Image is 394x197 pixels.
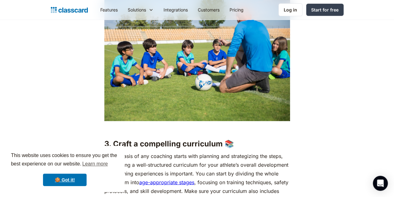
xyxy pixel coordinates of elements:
span: This website uses cookies to ensure you get the best experience on our website. [11,152,119,169]
h3: 3. Craft a compelling curriculum 📚 [104,139,290,149]
a: Log in [278,3,302,16]
a: age-appropriate stages [139,179,194,185]
a: Customers [193,3,225,17]
a: Integrations [159,3,193,17]
div: cookieconsent [5,146,125,192]
a: Pricing [225,3,249,17]
div: Open Intercom Messenger [373,176,388,191]
a: learn more about cookies [81,159,109,169]
div: Solutions [128,7,146,13]
a: Start for free [306,4,344,16]
div: Start for free [311,7,339,13]
p: ‍ [104,124,290,133]
div: Solutions [123,3,159,17]
a: dismiss cookie message [43,174,87,186]
a: Features [95,3,123,17]
a: home [51,6,88,14]
div: Log in [284,7,297,13]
